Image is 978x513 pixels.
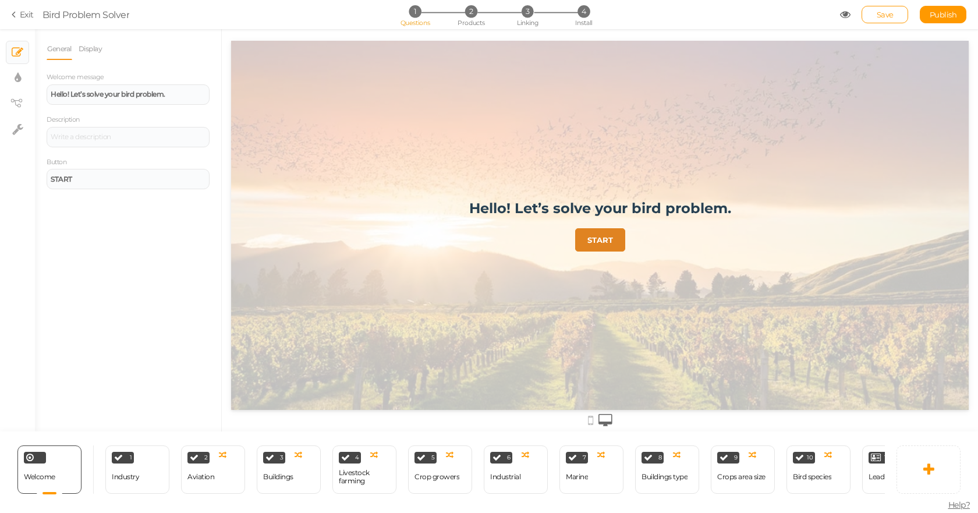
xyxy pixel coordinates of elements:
[884,455,888,461] span: 11
[484,445,548,494] div: 6 Industrial
[786,445,851,494] div: 10 Bird species
[517,19,538,27] span: Linking
[332,445,396,494] div: 4 Livestock farming
[557,5,611,17] li: 4 Install
[566,473,588,481] div: Marine
[862,6,908,23] div: Save
[490,473,520,481] div: Industrial
[807,455,813,461] span: 10
[711,445,775,494] div: 9 Crops area size
[869,473,911,481] div: Lead capture
[444,5,498,17] li: 2 Products
[642,473,688,481] div: Buildings type
[401,19,430,27] span: Questions
[408,445,472,494] div: 5 Crop growers
[414,473,459,481] div: Crop growers
[112,473,139,481] div: Industry
[635,445,699,494] div: 8 Buildings type
[51,90,165,98] strong: Hello! Let’s solve your bird problem.
[47,38,72,60] a: General
[238,159,500,176] strong: Hello! Let’s solve your bird problem.
[355,455,359,461] span: 4
[431,455,435,461] span: 5
[24,472,55,481] span: Welcome
[47,73,104,82] label: Welcome message
[42,8,130,22] div: Bird Problem Solver
[78,38,103,60] a: Display
[522,5,534,17] span: 3
[501,5,555,17] li: 3 Linking
[181,445,245,494] div: 2 Aviation
[717,473,766,481] div: Crops area size
[583,455,586,461] span: 7
[658,455,662,461] span: 8
[507,455,511,461] span: 6
[734,455,738,461] span: 9
[458,19,485,27] span: Products
[465,5,477,17] span: 2
[51,175,72,183] strong: START
[575,19,592,27] span: Install
[47,158,66,167] label: Button
[130,455,132,461] span: 1
[204,455,208,461] span: 2
[793,473,831,481] div: Bird species
[105,445,169,494] div: 1 Industry
[263,473,293,481] div: Buildings
[862,445,926,494] div: 11 Lead capture
[388,5,442,17] li: 1 Questions
[257,445,321,494] div: 3 Buildings
[17,445,81,494] div: Welcome
[47,116,80,124] label: Description
[559,445,623,494] div: 7 Marine
[948,500,970,510] span: Help?
[356,194,382,204] strong: START
[409,5,421,17] span: 1
[577,5,590,17] span: 4
[280,455,284,461] span: 3
[930,10,957,19] span: Publish
[187,473,214,481] div: Aviation
[12,9,34,20] a: Exit
[877,10,894,19] span: Save
[339,469,390,485] div: Livestock farming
